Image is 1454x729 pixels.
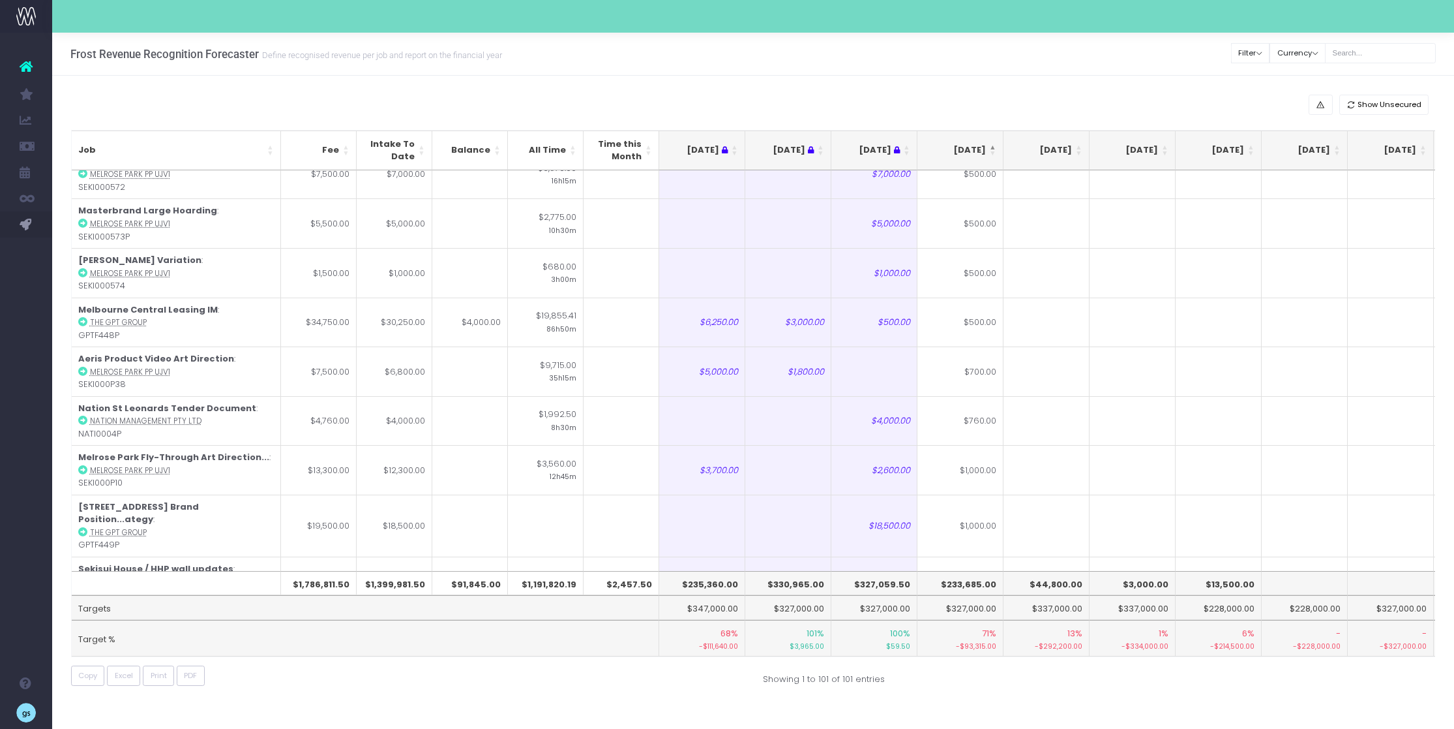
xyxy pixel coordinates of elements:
td: : NATI0004P [72,396,281,446]
td: $3,570.00 [508,149,584,199]
button: Copy [71,666,105,686]
td: $7,000.00 [831,149,917,199]
th: Sep 25: activate to sort column descending [917,131,1003,170]
td: $7,500.00 [281,347,357,396]
td: $337,000.00 [1090,595,1176,620]
td: $5,000.00 [357,198,432,248]
td: $7,500.00 [281,149,357,199]
td: $500.00 [917,198,1003,248]
td: $3,560.00 [508,445,584,495]
small: 3h00m [551,273,576,285]
strong: [PERSON_NAME] Variation [78,254,201,266]
td: $2,775.00 [508,198,584,248]
small: 10h30m [549,224,576,236]
td: $9,715.00 [508,347,584,396]
td: $3,000.00 [745,298,831,347]
th: Aug 25 : activate to sort column ascending [831,131,917,170]
td: : SEKI000P38 [72,347,281,396]
th: $1,191,820.19 [508,571,584,596]
input: Search... [1325,43,1436,63]
td: $19,500.00 [281,495,357,557]
td: $5,000.00 [659,347,745,396]
small: Define recognised revenue per job and report on the financial year [259,48,502,61]
td: $13,300.00 [281,445,357,495]
td: $327,000.00 [745,595,831,620]
h3: Frost Revenue Recognition Forecaster [70,48,502,61]
abbr: Melrose Park PP UJV1 [90,367,170,377]
td: $1,000.00 [917,557,1003,606]
td: $4,000.00 [831,396,917,446]
th: $1,786,811.50 [281,571,357,596]
abbr: Melrose Park PP UJV1 [90,169,170,179]
td: $2,500.00 [281,557,357,606]
th: Intake To Date: activate to sort column ascending [357,131,432,170]
span: Print [151,670,167,681]
td: : SEKI000P10 [72,445,281,495]
td: $327,000.00 [1348,595,1434,620]
span: - [1422,627,1427,640]
div: Showing 1 to 101 of 101 entries [763,666,885,686]
span: 68% [720,627,738,640]
th: Feb 26: activate to sort column ascending [1348,131,1434,170]
th: $44,800.00 [1003,571,1090,596]
small: -$228,000.00 [1268,640,1341,652]
abbr: The GPT Group [90,317,147,328]
th: Nov 25: activate to sort column ascending [1090,131,1176,170]
th: All Time: activate to sort column ascending [508,131,584,170]
th: $91,845.00 [432,571,508,596]
th: Balance: activate to sort column ascending [432,131,508,170]
abbr: The GPT Group [90,527,147,538]
td: $500.00 [917,149,1003,199]
td: : SEKI000572 [72,149,281,199]
td: $500.00 [917,298,1003,347]
span: 100% [890,627,910,640]
small: -$93,315.00 [924,640,996,652]
strong: Aeris Product Video Art Direction [78,352,234,365]
td: $4,000.00 [432,298,508,347]
td: $5,500.00 [281,198,357,248]
button: Filter [1231,43,1270,63]
td: : GPTF448P [72,298,281,347]
small: 12h45m [550,470,576,482]
th: $13,500.00 [1176,571,1262,596]
td: $500.00 [917,248,1003,298]
td: $1,992.50 [508,396,584,446]
td: $228,000.00 [1176,595,1262,620]
td: $680.00 [508,248,584,298]
td: $19,855.41 [508,298,584,347]
td: $228,000.00 [1262,595,1348,620]
th: Oct 25: activate to sort column ascending [1003,131,1090,170]
th: $3,000.00 [1090,571,1176,596]
span: - [1336,627,1341,640]
td: $1,000.00 [917,495,1003,557]
button: Currency [1269,43,1326,63]
th: Time this Month: activate to sort column ascending [584,131,659,170]
span: Copy [78,670,97,681]
span: 13% [1067,627,1082,640]
td: : GPTF449P [72,495,281,557]
td: $1,800.00 [745,347,831,396]
strong: Masterbrand Large Hoarding [78,204,217,217]
td: $327,000.00 [831,595,917,620]
td: $4,000.00 [357,396,432,446]
small: -$327,000.00 [1354,640,1427,652]
th: Jun 25 : activate to sort column ascending [659,131,745,170]
strong: Melbourne Central Leasing IM [78,303,218,316]
small: $59.50 [838,640,910,652]
td: $1,500.00 [831,557,917,606]
span: 71% [982,627,996,640]
td: $6,250.00 [659,298,745,347]
strong: Melrose Park Fly-Through Art Direction... [78,451,269,463]
td: $500.00 [831,298,917,347]
td: $337,000.00 [1003,595,1090,620]
small: -$334,000.00 [1096,640,1168,652]
th: Jan 26: activate to sort column ascending [1262,131,1348,170]
td: Target % [72,620,659,657]
button: Show Unsecured [1339,95,1429,115]
th: $2,457.50 [584,571,659,596]
th: $327,059.50 [831,571,917,596]
td: $4,760.00 [281,396,357,446]
small: -$214,500.00 [1182,640,1254,652]
td: $5,000.00 [831,198,917,248]
th: $233,685.00 [917,571,1003,596]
